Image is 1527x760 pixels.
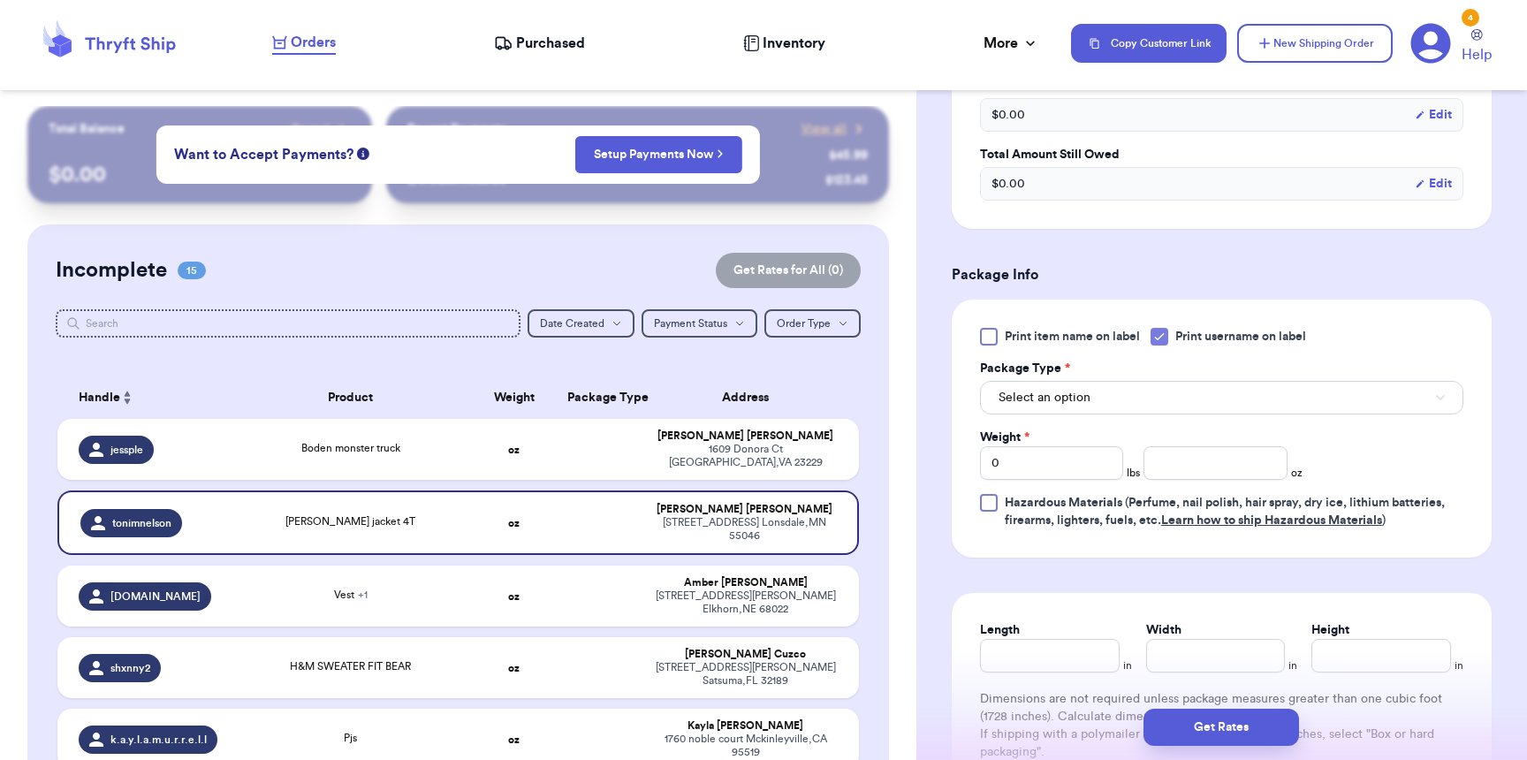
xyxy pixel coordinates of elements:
[56,309,520,338] input: Search
[654,661,838,688] div: [STREET_ADDRESS][PERSON_NAME] Satsuma , FL 32189
[110,661,150,675] span: shxnny2
[1143,709,1299,746] button: Get Rates
[991,106,1025,124] span: $ 0.00
[178,262,206,279] span: 15
[120,387,134,408] button: Sort ascending
[110,589,201,604] span: [DOMAIN_NAME]
[1462,9,1479,27] div: 4
[764,309,861,338] button: Order Type
[654,576,838,589] div: Amber [PERSON_NAME]
[508,734,520,745] strong: oz
[230,376,471,419] th: Product
[654,318,727,329] span: Payment Status
[56,256,167,285] h2: Incomplete
[112,516,171,530] span: tonimnelson
[1410,23,1451,64] a: 4
[528,309,634,338] button: Date Created
[777,318,831,329] span: Order Type
[1161,514,1382,527] a: Learn how to ship Hazardous Materials
[1005,497,1122,509] span: Hazardous Materials
[763,33,825,54] span: Inventory
[1311,621,1349,639] label: Height
[1462,29,1492,65] a: Help
[980,621,1020,639] label: Length
[516,33,585,54] span: Purchased
[1455,658,1463,673] span: in
[825,171,868,189] div: $ 123.45
[1415,175,1452,193] button: Edit
[999,389,1090,407] span: Select an option
[540,318,604,329] span: Date Created
[557,376,642,419] th: Package Type
[1175,328,1306,346] span: Print username on label
[407,120,505,138] p: Recent Payments
[49,120,125,138] p: Total Balance
[1415,106,1452,124] button: Edit
[79,389,120,407] span: Handle
[654,443,838,469] div: 1609 Donora Ct [GEOGRAPHIC_DATA] , VA 23229
[1462,44,1492,65] span: Help
[49,161,351,189] p: $ 0.00
[292,120,330,138] span: Payout
[272,32,336,55] a: Orders
[991,175,1025,193] span: $ 0.00
[980,381,1463,414] button: Select an option
[494,33,585,54] a: Purchased
[508,518,520,528] strong: oz
[743,33,825,54] a: Inventory
[1288,658,1297,673] span: in
[1123,658,1132,673] span: in
[110,733,207,747] span: k.a.y.l.a.m.u.r.r.e.l.l
[1005,328,1140,346] span: Print item name on label
[334,589,368,600] span: Vest
[358,589,368,600] span: + 1
[290,661,411,672] span: H&M SWEATER FIT BEAR
[1127,466,1140,480] span: lbs
[716,253,861,288] button: Get Rates for All (0)
[285,516,415,527] span: [PERSON_NAME] jacket 4T
[654,503,836,516] div: [PERSON_NAME] [PERSON_NAME]
[642,309,757,338] button: Payment Status
[801,120,868,138] a: View all
[654,516,836,543] div: [STREET_ADDRESS] Lonsdale , MN 55046
[980,146,1463,163] label: Total Amount Still Owed
[654,719,838,733] div: Kayla [PERSON_NAME]
[980,429,1029,446] label: Weight
[344,733,357,743] span: Pjs
[829,147,868,164] div: $ 45.99
[654,733,838,759] div: 1760 noble court Mckinleyville , CA 95519
[654,589,838,616] div: [STREET_ADDRESS][PERSON_NAME] Elkhorn , NE 68022
[594,146,724,163] a: Setup Payments Now
[110,443,143,457] span: jessple
[643,376,859,419] th: Address
[291,32,336,53] span: Orders
[575,136,742,173] button: Setup Payments Now
[508,591,520,602] strong: oz
[471,376,557,419] th: Weight
[292,120,351,138] a: Payout
[654,648,838,661] div: [PERSON_NAME] Cuzco
[980,360,1070,377] label: Package Type
[301,443,400,453] span: Boden monster truck
[801,120,847,138] span: View all
[654,429,838,443] div: [PERSON_NAME] [PERSON_NAME]
[984,33,1039,54] div: More
[174,144,353,165] span: Want to Accept Payments?
[1071,24,1227,63] button: Copy Customer Link
[952,264,1492,285] h3: Package Info
[508,445,520,455] strong: oz
[1291,466,1303,480] span: oz
[1146,621,1181,639] label: Width
[508,663,520,673] strong: oz
[1005,497,1445,527] span: (Perfume, nail polish, hair spray, dry ice, lithium batteries, firearms, lighters, fuels, etc. )
[1237,24,1393,63] button: New Shipping Order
